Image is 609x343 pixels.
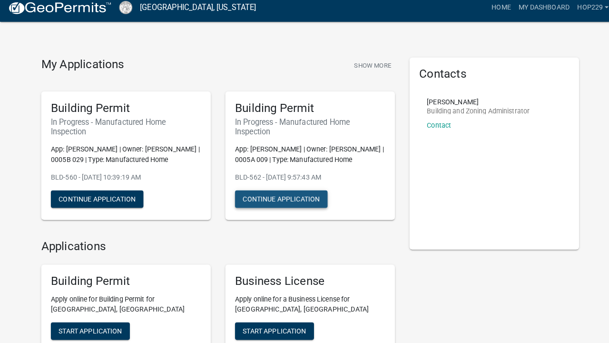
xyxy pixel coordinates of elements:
h4: My Applications [40,63,122,77]
a: My Dashboard [505,5,563,23]
button: Start Application [50,323,128,340]
p: BLD-562 - [DATE] 9:57:43 AM [231,176,378,186]
p: Apply online for Building Permit for [GEOGRAPHIC_DATA], [GEOGRAPHIC_DATA] [50,295,197,315]
button: Start Application [231,323,308,340]
button: Continue Application [231,193,322,211]
p: App: [PERSON_NAME] | Owner: [PERSON_NAME] | 0005B 029 | Type: Manufactured Home [50,148,197,168]
span: Start Application [238,328,301,335]
h4: Applications [40,242,388,255]
a: [GEOGRAPHIC_DATA], [US_STATE] [138,6,252,22]
p: Building and Zoning Administrator [419,112,520,119]
span: Start Application [58,328,120,335]
h5: Building Permit [50,276,197,290]
h5: Business License [231,276,378,290]
img: Cook County, Georgia [117,7,130,20]
button: Show More [344,63,388,79]
h5: Building Permit [50,106,197,120]
p: Apply online for a Business License for [GEOGRAPHIC_DATA], [GEOGRAPHIC_DATA] [231,295,378,315]
p: [PERSON_NAME] [419,103,520,110]
a: HOP229 [563,5,601,23]
h6: In Progress - Manufactured Home Inspection [231,122,378,140]
p: App: [PERSON_NAME] | Owner: [PERSON_NAME] | 0005A 009 | Type: Manufactured Home [231,148,378,168]
a: Contact [419,126,443,133]
p: BLD-560 - [DATE] 10:39:19 AM [50,176,197,186]
button: Continue Application [50,193,141,211]
h5: Building Permit [231,106,378,120]
h6: In Progress - Manufactured Home Inspection [50,122,197,140]
h5: Contacts [412,72,559,86]
a: Home [479,5,505,23]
